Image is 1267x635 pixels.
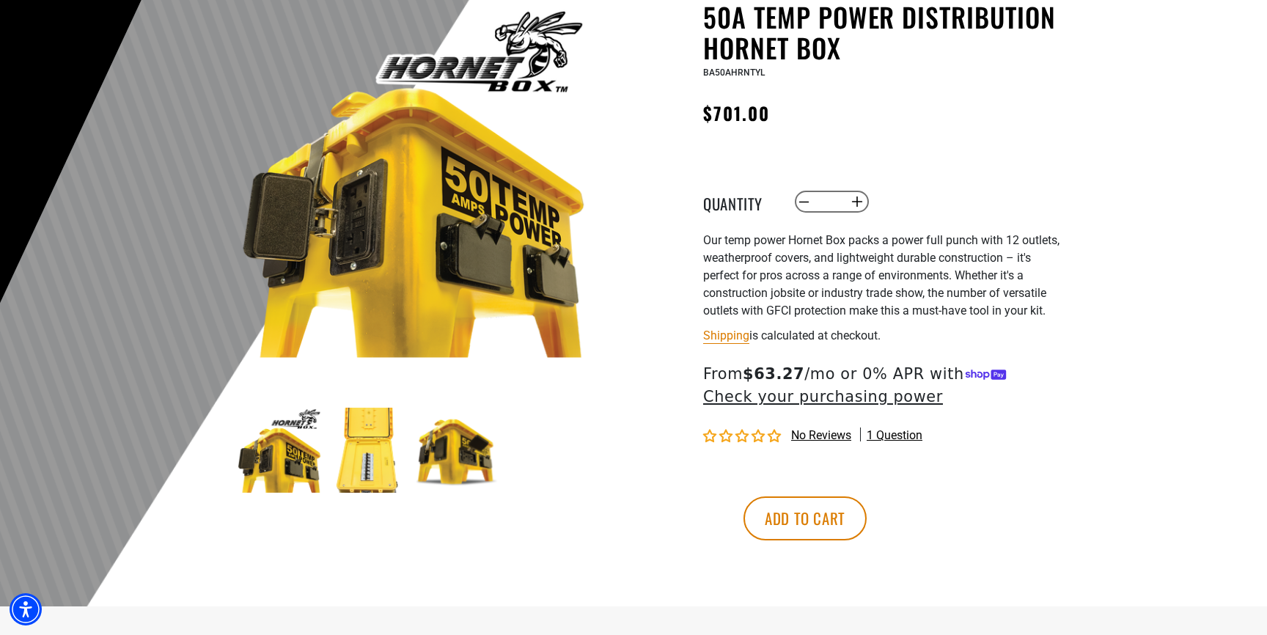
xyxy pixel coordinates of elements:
[703,326,1062,345] div: is calculated at checkout.
[791,428,851,442] span: No reviews
[703,328,749,342] a: Shipping
[703,100,771,126] span: $701.00
[703,192,776,211] label: Quantity
[743,496,867,540] button: Add to cart
[703,430,784,444] span: 0.00 stars
[703,233,1059,317] span: Our temp power Hornet Box packs a power full punch with 12 outlets, weatherproof covers, and ligh...
[867,427,922,444] span: 1 question
[703,67,765,78] span: BA50AHRNTYL
[703,1,1062,63] h1: 50A Temp Power Distribution Hornet Box
[10,593,42,625] div: Accessibility Menu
